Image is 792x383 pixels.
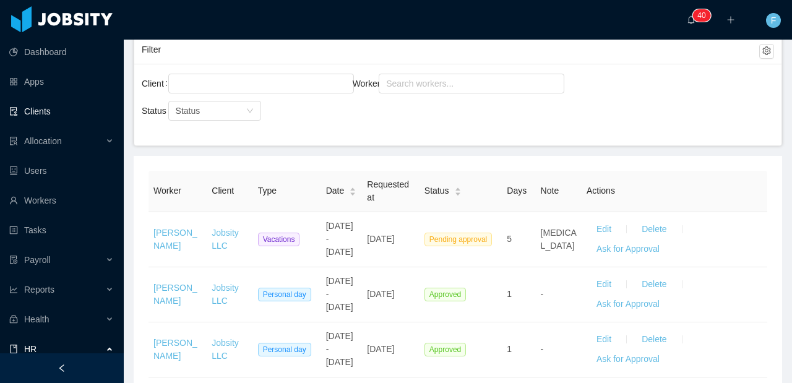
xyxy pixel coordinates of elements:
[326,331,353,367] span: [DATE] - [DATE]
[142,79,173,88] label: Client
[759,44,774,59] button: icon: setting
[153,338,197,361] a: [PERSON_NAME]
[9,285,18,294] i: icon: line-chart
[142,38,759,61] div: Filter
[9,137,18,145] i: icon: solution
[367,289,394,299] span: [DATE]
[386,77,546,90] div: Search workers...
[367,179,409,202] span: Requested at
[541,289,544,299] span: -
[212,228,239,251] a: Jobsity LLC
[258,186,277,196] span: Type
[246,107,254,116] i: icon: down
[541,186,559,196] span: Note
[212,283,239,306] a: Jobsity LLC
[24,255,51,265] span: Payroll
[424,343,466,356] span: Approved
[587,275,621,295] button: Edit
[212,338,239,361] a: Jobsity LLC
[692,9,710,22] sup: 40
[541,228,577,251] span: [MEDICAL_DATA]
[24,285,54,295] span: Reports
[507,234,512,244] span: 5
[153,283,197,306] a: [PERSON_NAME]
[367,344,394,354] span: [DATE]
[632,220,676,239] button: Delete
[367,234,394,244] span: [DATE]
[258,343,311,356] span: Personal day
[258,233,300,246] span: Vacations
[424,233,492,246] span: Pending approval
[587,186,615,196] span: Actions
[541,344,544,354] span: -
[24,314,49,324] span: Health
[454,191,461,194] i: icon: caret-down
[9,158,114,183] a: icon: robotUsers
[350,186,356,190] i: icon: caret-up
[9,188,114,213] a: icon: userWorkers
[726,15,735,24] i: icon: plus
[212,186,234,196] span: Client
[9,345,18,353] i: icon: book
[350,191,356,194] i: icon: caret-down
[507,344,512,354] span: 1
[454,186,462,194] div: Sort
[172,76,179,91] input: Client
[587,350,669,369] button: Ask for Approval
[632,330,676,350] button: Delete
[687,15,695,24] i: icon: bell
[507,186,527,196] span: Days
[24,344,37,354] span: HR
[9,40,114,64] a: icon: pie-chartDashboard
[9,218,114,243] a: icon: profileTasks
[587,330,621,350] button: Edit
[771,13,777,28] span: F
[326,184,345,197] span: Date
[9,99,114,124] a: icon: auditClients
[176,106,200,116] span: Status
[507,289,512,299] span: 1
[382,76,389,91] input: Worker
[702,9,706,22] p: 0
[326,221,353,257] span: [DATE] - [DATE]
[632,275,676,295] button: Delete
[587,220,621,239] button: Edit
[587,295,669,314] button: Ask for Approval
[142,106,175,116] label: Status
[353,79,389,88] label: Worker
[326,276,353,312] span: [DATE] - [DATE]
[697,9,702,22] p: 4
[24,136,62,146] span: Allocation
[258,288,311,301] span: Personal day
[454,186,461,190] i: icon: caret-up
[424,288,466,301] span: Approved
[9,315,18,324] i: icon: medicine-box
[153,186,181,196] span: Worker
[153,228,197,251] a: [PERSON_NAME]
[424,184,449,197] span: Status
[587,239,669,259] button: Ask for Approval
[9,256,18,264] i: icon: file-protect
[349,186,356,194] div: Sort
[9,69,114,94] a: icon: appstoreApps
